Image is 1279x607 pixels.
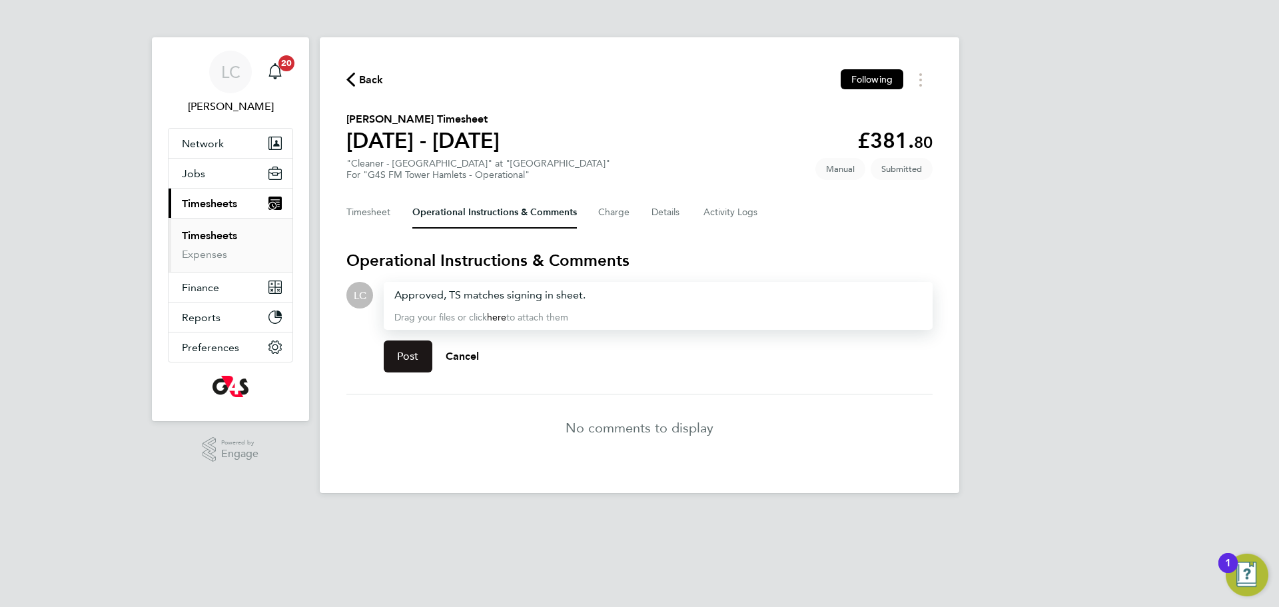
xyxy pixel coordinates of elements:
a: here [487,312,506,323]
button: Preferences [169,332,292,362]
span: Powered by [221,437,258,448]
span: Finance [182,281,219,294]
a: Timesheets [182,229,237,242]
h2: [PERSON_NAME] Timesheet [346,111,500,127]
span: Back [359,72,384,88]
button: Post [384,340,432,372]
span: LC [221,63,240,81]
button: Cancel [432,340,493,372]
span: Lilingxi Chen [168,99,293,115]
span: LC [354,288,366,303]
button: Following [841,69,903,89]
a: Expenses [182,248,227,261]
span: Following [851,73,893,85]
span: Reports [182,311,220,324]
div: Lilingxi Chen [346,282,373,308]
span: Approved, TS matches signing in sheet. [394,289,586,301]
a: LC[PERSON_NAME] [168,51,293,115]
span: This timesheet is Submitted. [871,158,933,180]
button: Reports [169,303,292,332]
button: Jobs [169,159,292,188]
button: Timesheet [346,197,391,229]
span: Jobs [182,167,205,180]
h1: [DATE] - [DATE] [346,127,500,154]
span: Timesheets [182,197,237,210]
div: Timesheets [169,218,292,272]
a: 20 [262,51,288,93]
div: "Cleaner - [GEOGRAPHIC_DATA]" at "[GEOGRAPHIC_DATA]" [346,158,610,181]
button: Finance [169,273,292,302]
span: Cancel [446,350,480,362]
app-decimal: £381. [857,128,933,153]
span: Preferences [182,341,239,354]
nav: Main navigation [152,37,309,421]
div: For "G4S FM Tower Hamlets - Operational" [346,169,610,181]
p: No comments to display [566,418,713,437]
span: Post [397,350,419,363]
button: Timesheets [169,189,292,218]
button: Network [169,129,292,158]
img: g4s-logo-retina.png [213,376,248,397]
span: This timesheet was manually created. [815,158,865,180]
span: Drag your files or click to attach them [394,312,568,323]
button: Details [651,197,682,229]
h3: Operational Instructions & Comments [346,250,933,271]
button: Back [346,71,384,88]
button: Open Resource Center, 1 new notification [1226,554,1268,596]
button: Charge [598,197,630,229]
span: 80 [914,133,933,152]
div: 1 [1225,563,1231,580]
button: Activity Logs [703,197,759,229]
a: Go to home page [168,376,293,397]
button: Timesheets Menu [909,69,933,90]
button: Operational Instructions & Comments [412,197,577,229]
span: Network [182,137,224,150]
span: 20 [278,55,294,71]
a: Powered byEngage [203,437,259,462]
span: Engage [221,448,258,460]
